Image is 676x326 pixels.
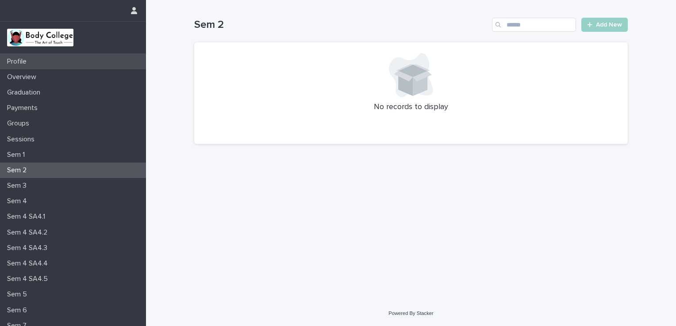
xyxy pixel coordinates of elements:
p: Sem 4 SA4.4 [4,259,55,268]
p: Overview [4,73,43,81]
p: Sem 1 [4,151,32,159]
p: Graduation [4,88,47,97]
p: Sem 2 [4,166,34,174]
p: Sem 5 [4,290,34,299]
p: Sessions [4,135,42,144]
span: Add New [596,22,622,28]
p: Groups [4,119,36,128]
img: xvtzy2PTuGgGH0xbwGb2 [7,29,73,46]
input: Search [492,18,576,32]
p: Profile [4,57,34,66]
p: No records to display [205,102,617,112]
h1: Sem 2 [194,19,488,31]
p: Sem 4 SA4.1 [4,212,52,221]
p: Payments [4,104,45,112]
a: Powered By Stacker [388,311,433,316]
p: Sem 4 SA4.2 [4,228,54,237]
a: Add New [581,18,628,32]
p: Sem 4 [4,197,34,205]
p: Sem 6 [4,306,34,315]
p: Sem 4 SA4.3 [4,244,54,252]
p: Sem 3 [4,182,34,190]
p: Sem 4 SA4.5 [4,275,55,283]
